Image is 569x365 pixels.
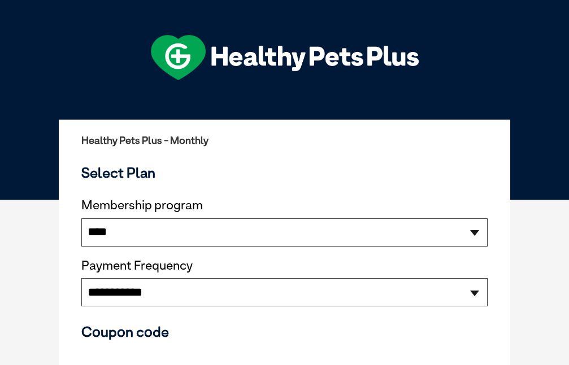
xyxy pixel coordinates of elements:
label: Payment Frequency [81,258,193,273]
h2: Healthy Pets Plus - Monthly [81,135,488,146]
img: hpp-logo-landscape-green-white.png [151,35,419,80]
h3: Coupon code [81,323,488,340]
label: Membership program [81,198,488,213]
h3: Select Plan [81,164,488,181]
